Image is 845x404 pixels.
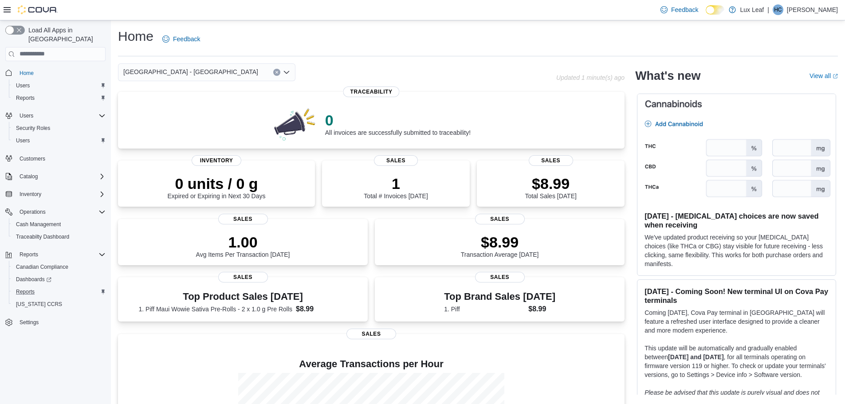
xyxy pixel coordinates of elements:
button: Operations [2,206,109,218]
span: Reports [16,288,35,295]
span: Sales [475,272,525,282]
button: Users [16,110,37,121]
a: View allExternal link [810,72,838,79]
p: This update will be automatically and gradually enabled between , for all terminals operating on ... [645,344,829,379]
span: Washington CCRS [12,299,106,310]
span: Sales [374,155,418,166]
button: Reports [9,286,109,298]
p: 0 [325,111,471,129]
a: Settings [16,317,42,328]
span: Catalog [20,173,38,180]
a: Feedback [159,30,204,48]
span: Reports [16,249,106,260]
div: Total Sales [DATE] [525,175,576,200]
button: Catalog [16,171,41,182]
a: Security Roles [12,123,54,133]
a: Feedback [657,1,702,19]
strong: [DATE] and [DATE] [668,353,723,361]
p: We've updated product receiving so your [MEDICAL_DATA] choices (like THCa or CBG) stay visible fo... [645,233,829,268]
span: Inventory [20,191,41,198]
nav: Complex example [5,63,106,352]
span: Traceabilty Dashboard [16,233,69,240]
span: Sales [218,214,268,224]
a: Customers [16,153,49,164]
button: Reports [9,92,109,104]
span: Users [16,110,106,121]
span: Sales [529,155,573,166]
p: 1.00 [196,233,290,251]
span: Users [12,135,106,146]
button: Traceabilty Dashboard [9,231,109,243]
span: Customers [20,155,45,162]
span: Feedback [173,35,200,43]
span: Sales [475,214,525,224]
span: Operations [20,208,46,216]
button: [US_STATE] CCRS [9,298,109,310]
span: Traceabilty Dashboard [12,231,106,242]
p: Lux Leaf [740,4,764,15]
button: Inventory [16,189,45,200]
p: 0 units / 0 g [168,175,266,192]
p: $8.99 [525,175,576,192]
a: Canadian Compliance [12,262,72,272]
button: Users [2,110,109,122]
img: Cova [18,5,58,14]
button: Settings [2,316,109,329]
button: Inventory [2,188,109,200]
span: Reports [12,93,106,103]
span: Dashboards [12,274,106,285]
button: Customers [2,152,109,165]
div: Expired or Expiring in Next 30 Days [168,175,266,200]
span: Users [16,82,30,89]
span: Load All Apps in [GEOGRAPHIC_DATA] [25,26,106,43]
span: Settings [20,319,39,326]
span: Reports [12,286,106,297]
p: Coming [DATE], Cova Pay terminal in [GEOGRAPHIC_DATA] will feature a refreshed user interface des... [645,308,829,335]
button: Security Roles [9,122,109,134]
span: Sales [218,272,268,282]
span: Home [16,67,106,78]
a: Dashboards [9,273,109,286]
span: HC [774,4,782,15]
a: Users [12,80,33,91]
a: Reports [12,286,38,297]
h3: Top Product Sales [DATE] [139,291,347,302]
span: Catalog [16,171,106,182]
span: Dashboards [16,276,51,283]
a: Dashboards [12,274,55,285]
a: Traceabilty Dashboard [12,231,73,242]
span: Users [20,112,33,119]
button: Clear input [273,69,280,76]
div: Avg Items Per Transaction [DATE] [196,233,290,258]
span: Security Roles [16,125,50,132]
span: [US_STATE] CCRS [16,301,62,308]
span: Customers [16,153,106,164]
a: Home [16,68,37,78]
span: Canadian Compliance [12,262,106,272]
h3: [DATE] - Coming Soon! New terminal UI on Cova Pay terminals [645,287,829,305]
button: Reports [16,249,42,260]
span: Operations [16,207,106,217]
span: Cash Management [12,219,106,230]
input: Dark Mode [706,5,724,15]
svg: External link [833,74,838,79]
span: Inventory [16,189,106,200]
dt: 1. Piff [444,305,525,314]
dt: 1. Piff Maui Wowie Sativa Pre-Rolls - 2 x 1.0 g Pre Rolls [139,305,293,314]
span: Inventory [192,155,241,166]
p: [PERSON_NAME] [787,4,838,15]
button: Catalog [2,170,109,183]
span: Sales [346,329,396,339]
span: Users [12,80,106,91]
button: Cash Management [9,218,109,231]
span: Settings [16,317,106,328]
span: Feedback [671,5,698,14]
a: Reports [12,93,38,103]
dd: $8.99 [528,304,555,314]
dd: $8.99 [296,304,347,314]
a: Users [12,135,33,146]
button: Operations [16,207,49,217]
span: Reports [16,94,35,102]
span: Cash Management [16,221,61,228]
a: [US_STATE] CCRS [12,299,66,310]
